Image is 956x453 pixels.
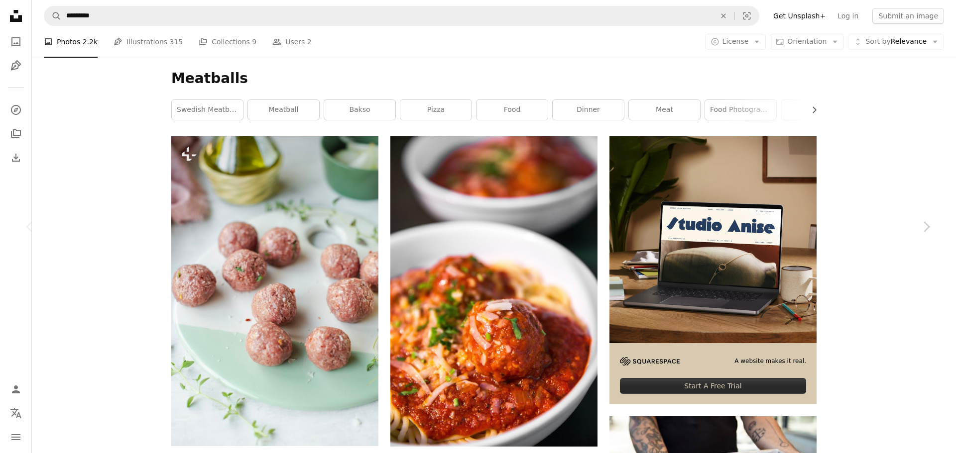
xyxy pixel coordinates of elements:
a: Log in / Sign up [6,379,26,399]
span: 315 [170,36,183,47]
a: Illustrations 315 [114,26,183,58]
a: Next [896,179,956,274]
span: 9 [252,36,256,47]
span: Orientation [787,37,827,45]
img: a white plate topped with meatballs on top of a table [171,136,378,446]
a: Download History [6,148,26,168]
a: Collections [6,124,26,144]
a: meatball [248,100,319,120]
button: Menu [6,427,26,447]
button: Orientation [770,34,844,50]
a: Collections 9 [199,26,256,58]
a: a white plate topped with meatballs on top of a table [171,286,378,295]
span: Relevance [865,37,927,47]
a: meta balls with noodles served on white ceramic bowl [390,286,597,295]
button: Sort byRelevance [848,34,944,50]
a: meal [781,100,852,120]
span: Sort by [865,37,890,45]
a: food [477,100,548,120]
a: bakso [324,100,395,120]
button: Language [6,403,26,423]
button: Submit an image [872,8,944,24]
div: Start A Free Trial [620,378,806,394]
span: 2 [307,36,312,47]
a: dinner [553,100,624,120]
button: Search Unsplash [44,6,61,25]
a: food photography [705,100,776,120]
a: Users 2 [272,26,312,58]
img: file-1705255347840-230a6ab5bca9image [620,357,680,365]
a: Explore [6,100,26,120]
button: scroll list to the right [805,100,817,120]
h1: Meatballs [171,70,817,88]
button: Visual search [735,6,759,25]
a: Photos [6,32,26,52]
button: Clear [713,6,734,25]
form: Find visuals sitewide [44,6,759,26]
a: swedish meatballs [172,100,243,120]
a: Log in [832,8,864,24]
img: file-1705123271268-c3eaf6a79b21image [609,136,817,343]
img: meta balls with noodles served on white ceramic bowl [390,136,597,447]
a: A website makes it real.Start A Free Trial [609,136,817,404]
span: A website makes it real. [734,357,806,365]
a: pizza [400,100,472,120]
a: Get Unsplash+ [767,8,832,24]
span: License [722,37,749,45]
a: Illustrations [6,56,26,76]
button: License [705,34,766,50]
a: meat [629,100,700,120]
